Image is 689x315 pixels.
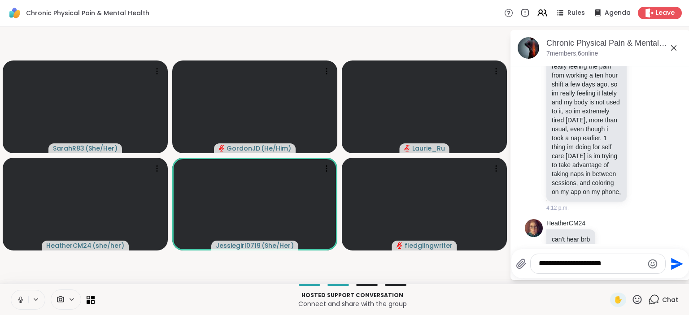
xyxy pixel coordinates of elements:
img: https://sharewell-space-live.sfo3.digitaloceanspaces.com/user-generated/d3b3915b-57de-409c-870d-d... [525,219,543,237]
img: Chronic Physical Pain & Mental Health, Sep 10 [518,37,539,59]
span: ( He/Him ) [261,144,291,153]
button: Emoji picker [647,259,658,269]
textarea: Type your message [539,259,643,268]
span: ( She/Her ) [85,144,118,153]
img: ShareWell Logomark [7,5,22,21]
span: SarahR83 [53,144,84,153]
span: HeatherCM24 [46,241,92,250]
span: ✋ [614,294,623,305]
span: Rules [567,9,585,17]
span: Chronic Physical Pain & Mental Health [26,9,149,17]
span: Leave [656,9,675,17]
p: [PERSON_NAME], [US_STATE], 5-6, sure i would love to share just really feeling the pain from work... [552,35,621,196]
p: Hosted support conversation [100,291,605,299]
span: fledglingwriter [405,241,453,250]
p: Connect and share with the group [100,299,605,308]
span: Jessiegirl0719 [216,241,261,250]
span: Laurie_Ru [412,144,445,153]
span: audio-muted [397,242,403,249]
span: audio-muted [218,145,225,151]
a: HeatherCM24 [546,219,585,228]
span: Chat [662,295,678,304]
div: Chronic Physical Pain & Mental Health, [DATE] [546,38,683,49]
span: 4:12 p.m. [546,204,569,212]
span: Agenda [605,9,631,17]
p: 7 members, 6 online [546,49,598,58]
button: Send [666,254,686,274]
span: GordonJD [227,144,260,153]
span: ( She/Her ) [262,241,294,250]
span: audio-muted [404,145,410,151]
span: ( she/her ) [92,241,124,250]
p: can't hear brb [552,235,590,244]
